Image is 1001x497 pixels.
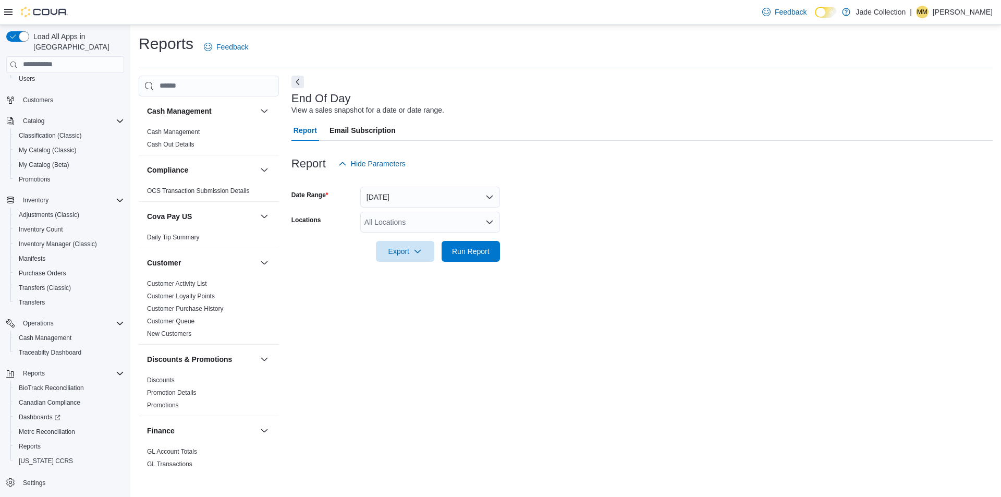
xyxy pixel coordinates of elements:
a: Inventory Count [15,223,67,236]
button: Reports [19,367,49,380]
span: Manifests [19,254,45,263]
a: Purchase Orders [15,267,70,280]
span: Customer Activity List [147,280,207,288]
a: Feedback [758,2,811,22]
span: Traceabilty Dashboard [19,348,81,357]
label: Date Range [291,191,328,199]
button: My Catalog (Classic) [10,143,128,157]
span: Cash Management [19,334,71,342]
span: GL Transactions [147,460,192,468]
span: Run Report [452,246,490,257]
span: MM [917,6,927,18]
button: Promotions [10,172,128,187]
a: Promotion Details [147,389,197,396]
span: Inventory Count [19,225,63,234]
button: Discounts & Promotions [147,354,256,365]
h3: Cash Management [147,106,212,116]
span: GL Account Totals [147,447,197,456]
a: Users [15,72,39,85]
div: Monica McKenzie [916,6,929,18]
a: Dashboards [15,411,65,423]
button: BioTrack Reconciliation [10,381,128,395]
span: [US_STATE] CCRS [19,457,73,465]
span: My Catalog (Beta) [19,161,69,169]
a: Customer Loyalty Points [147,293,215,300]
button: Metrc Reconciliation [10,425,128,439]
p: | [910,6,912,18]
span: Feedback [775,7,807,17]
button: Operations [19,317,58,330]
button: Run Report [442,241,500,262]
button: Compliance [147,165,256,175]
span: Cash Management [147,128,200,136]
span: Canadian Compliance [15,396,124,409]
p: [PERSON_NAME] [933,6,993,18]
span: Load All Apps in [GEOGRAPHIC_DATA] [29,31,124,52]
span: Dashboards [15,411,124,423]
button: Reports [2,366,128,381]
button: Inventory [2,193,128,208]
h3: Compliance [147,165,188,175]
span: Metrc Reconciliation [19,428,75,436]
button: Next [291,76,304,88]
a: Daily Tip Summary [147,234,200,241]
span: OCS Transaction Submission Details [147,187,250,195]
span: New Customers [147,330,191,338]
a: Reports [15,440,45,453]
span: Adjustments (Classic) [19,211,79,219]
button: Export [376,241,434,262]
div: Compliance [139,185,279,201]
button: Cova Pay US [258,210,271,223]
a: [US_STATE] CCRS [15,455,77,467]
a: Promotions [147,402,179,409]
a: Traceabilty Dashboard [15,346,86,359]
button: Customer [258,257,271,269]
button: Catalog [2,114,128,128]
a: New Customers [147,330,191,337]
span: BioTrack Reconciliation [15,382,124,394]
a: Customer Activity List [147,280,207,287]
button: Inventory Manager (Classic) [10,237,128,251]
span: Reports [19,442,41,451]
span: Promotions [19,175,51,184]
span: Inventory Count [15,223,124,236]
span: Reports [19,367,124,380]
a: My Catalog (Beta) [15,159,74,171]
input: Dark Mode [815,7,837,18]
span: Feedback [216,42,248,52]
a: My Catalog (Classic) [15,144,81,156]
button: Adjustments (Classic) [10,208,128,222]
a: Customer Purchase History [147,305,224,312]
span: Users [15,72,124,85]
span: Inventory Manager (Classic) [15,238,124,250]
button: Operations [2,316,128,331]
h3: Finance [147,426,175,436]
div: View a sales snapshot for a date or date range. [291,105,444,116]
span: Transfers (Classic) [15,282,124,294]
button: Purchase Orders [10,266,128,281]
a: Promotions [15,173,55,186]
button: Traceabilty Dashboard [10,345,128,360]
span: Cash Management [15,332,124,344]
span: Classification (Classic) [19,131,82,140]
div: Discounts & Promotions [139,374,279,416]
button: Inventory Count [10,222,128,237]
span: Hide Parameters [351,159,406,169]
span: Settings [19,476,124,489]
a: Adjustments (Classic) [15,209,83,221]
button: Cova Pay US [147,211,256,222]
button: Discounts & Promotions [258,353,271,366]
button: Inventory [19,194,53,207]
button: Classification (Classic) [10,128,128,143]
span: Reports [15,440,124,453]
a: Customer Queue [147,318,194,325]
span: Purchase Orders [15,267,124,280]
button: Catalog [19,115,48,127]
span: Inventory Manager (Classic) [19,240,97,248]
span: Transfers [15,296,124,309]
a: Transfers (Classic) [15,282,75,294]
span: Customers [23,96,53,104]
button: Cash Management [258,105,271,117]
button: Reports [10,439,128,454]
